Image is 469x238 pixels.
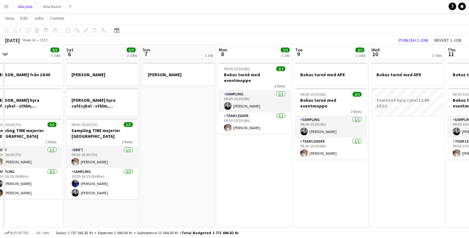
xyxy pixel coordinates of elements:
[5,15,14,21] span: View
[66,47,73,53] span: Sat
[3,229,30,236] button: Budgeted
[143,47,150,53] span: Sun
[355,48,364,52] span: 2/2
[71,122,97,127] span: 09:30-16:30 (7h)
[10,231,29,235] span: Budgeted
[66,88,138,116] app-job-card: [PERSON_NAME] hyra cafécykel - sthlm, [GEOGRAPHIC_DATA], cph
[18,14,30,22] a: Edit
[124,122,133,127] span: 3/3
[182,230,239,235] span: Total Budgeted 1 771 696.82 kr
[295,47,302,53] span: Tue
[300,92,326,97] span: 09:30-15:30 (6h)
[5,37,20,43] div: [DATE]
[356,53,366,58] div: 2 Jobs
[142,50,150,58] span: 7
[38,0,66,13] button: New Board
[281,53,289,58] div: 1 Job
[295,88,367,160] app-job-card: 09:30-15:30 (6h)2/2Bokus turné med eventmoppe2 RolesSampling1/109:30-15:30 (6h)[PERSON_NAME]Team ...
[224,66,250,71] span: 09:30-15:30 (6h)
[432,36,464,44] button: Revert 1 job
[295,138,367,160] app-card-role: Team Leader1/109:30-15:30 (6h)[PERSON_NAME]
[66,72,138,78] h3: [PERSON_NAME]
[50,48,59,52] span: 3/3
[447,50,456,58] span: 11
[48,122,56,127] span: 3/3
[219,63,290,134] app-job-card: 09:30-15:30 (6h)2/2Bokus turné med eventmoppe2 RolesSampling1/109:30-15:30 (6h)[PERSON_NAME]Team ...
[66,97,138,109] h3: [PERSON_NAME] hyra cafécykel - sthlm, [GEOGRAPHIC_DATA], cph
[48,14,67,22] a: Comms
[219,47,227,53] span: Mon
[295,116,367,138] app-card-role: Sampling1/109:30-15:30 (6h)[PERSON_NAME]
[281,48,290,52] span: 2/2
[396,36,430,44] button: Publish 1 job
[66,168,138,199] app-card-role: Sampling2/210:30-16:15 (5h45m)[PERSON_NAME][PERSON_NAME]
[294,50,302,58] span: 9
[371,88,443,116] app-job-card: Sturehof hyra cykel 12:00-19:30
[66,146,138,168] app-card-role: Drift1/109:30-16:30 (7h)[PERSON_NAME]
[13,0,38,13] button: Alla jobb
[276,66,285,71] span: 2/2
[143,72,214,78] h3: [PERSON_NAME]
[448,47,456,53] span: Thu
[353,92,361,97] span: 2/2
[218,50,227,58] span: 8
[295,97,367,109] h3: Bokus turné med eventmoppe
[371,97,443,109] h3: Sturehof hyra cykel 12:00-19:30
[40,38,48,42] div: CEST
[66,128,138,139] h3: Sampling TINE mejerier [GEOGRAPHIC_DATA]
[51,53,61,58] div: 3 Jobs
[66,63,138,86] app-job-card: [PERSON_NAME]
[21,38,37,42] span: Week 36
[351,109,361,114] span: 2 Roles
[295,72,367,78] h3: Bokus turné med APE
[205,53,213,58] div: 1 Job
[3,14,17,22] a: View
[219,91,290,112] app-card-role: Sampling1/109:30-15:30 (6h)[PERSON_NAME]
[370,50,380,58] span: 10
[371,47,380,53] span: Wed
[274,84,285,88] span: 2 Roles
[34,15,44,21] span: Jobs
[35,230,50,235] span: All jobs
[127,53,137,58] div: 3 Jobs
[50,15,64,21] span: Comms
[143,63,214,86] app-job-card: [PERSON_NAME]
[32,14,46,22] a: Jobs
[127,48,136,52] span: 3/3
[46,139,56,144] span: 2 Roles
[20,15,28,21] span: Edit
[371,72,443,78] h3: Bokus turné med APE
[219,72,290,83] h3: Bokus turné med eventmoppe
[122,139,133,144] span: 2 Roles
[219,112,290,134] app-card-role: Team Leader1/109:30-15:30 (6h)[PERSON_NAME]
[56,230,239,235] div: Salary 1 757 042.82 kr + Expenses 1 090.00 kr + Subsistence 13 564.00 kr =
[65,50,73,58] span: 6
[66,118,138,199] app-job-card: 09:30-16:30 (7h)3/3Sampling TINE mejerier [GEOGRAPHIC_DATA]2 RolesDrift1/109:30-16:30 (7h)[PERSON...
[371,63,443,86] app-job-card: Bokus turné med APE
[432,53,442,58] div: 2 Jobs
[295,63,367,86] app-job-card: Bokus turné med APE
